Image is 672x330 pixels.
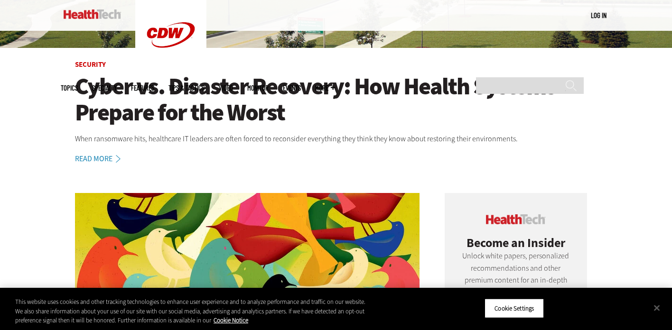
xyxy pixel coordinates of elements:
p: When ransomware hits, healthcare IT leaders are often forced to reconsider everything they think ... [75,133,597,145]
span: Specialty [92,84,117,92]
a: More information about your privacy [214,316,248,324]
a: Features [131,84,154,92]
a: Video [219,84,233,92]
button: Cookie Settings [485,298,544,318]
a: Tips & Tactics [168,84,205,92]
a: Events [283,84,301,92]
img: cdw insider logo [486,214,545,224]
p: Unlock white papers, personalized recommendations and other premium content for an in-depth look ... [459,250,573,298]
a: Cyber vs. Disaster Recovery: How Health Systems Prepare for the Worst [75,73,597,126]
div: User menu [591,10,607,20]
a: MonITor [247,84,269,92]
img: Home [64,9,121,19]
div: This website uses cookies and other tracking technologies to enhance user experience and to analy... [15,297,370,325]
a: CDW [135,63,206,73]
a: Log in [591,11,607,19]
span: Become an Insider [467,235,565,251]
span: More [315,84,335,92]
span: Topics [61,84,78,92]
button: Close [646,297,667,318]
a: Read More [75,155,131,163]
